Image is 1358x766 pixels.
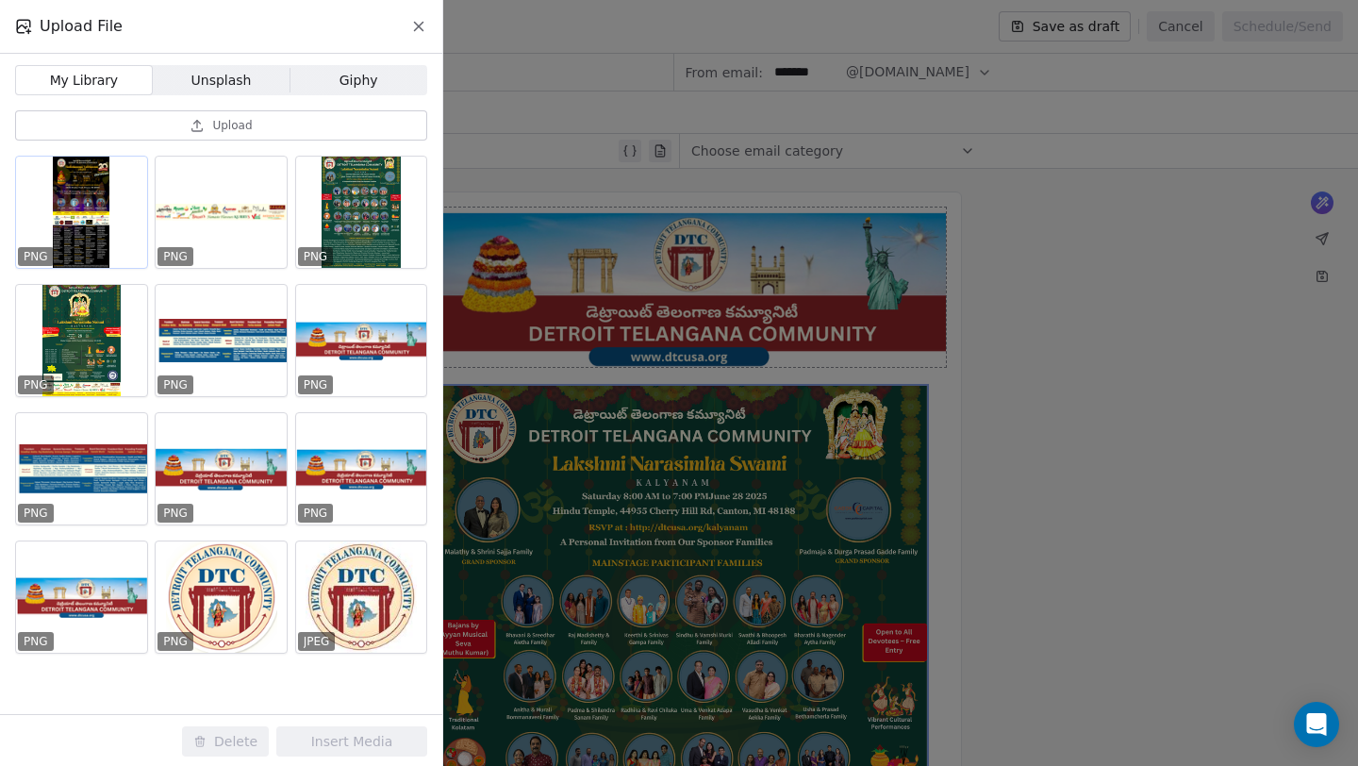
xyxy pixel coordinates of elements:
[163,506,188,521] p: PNG
[24,506,48,521] p: PNG
[276,726,427,757] button: Insert Media
[24,634,48,649] p: PNG
[163,249,188,264] p: PNG
[40,15,123,38] span: Upload File
[163,377,188,392] p: PNG
[339,71,378,91] span: Giphy
[212,118,252,133] span: Upload
[24,377,48,392] p: PNG
[304,506,328,521] p: PNG
[191,71,252,91] span: Unsplash
[24,249,48,264] p: PNG
[15,110,427,141] button: Upload
[163,634,188,649] p: PNG
[304,249,328,264] p: PNG
[304,634,330,649] p: JPEG
[1294,702,1339,747] div: Open Intercom Messenger
[304,377,328,392] p: PNG
[182,726,269,757] button: Delete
